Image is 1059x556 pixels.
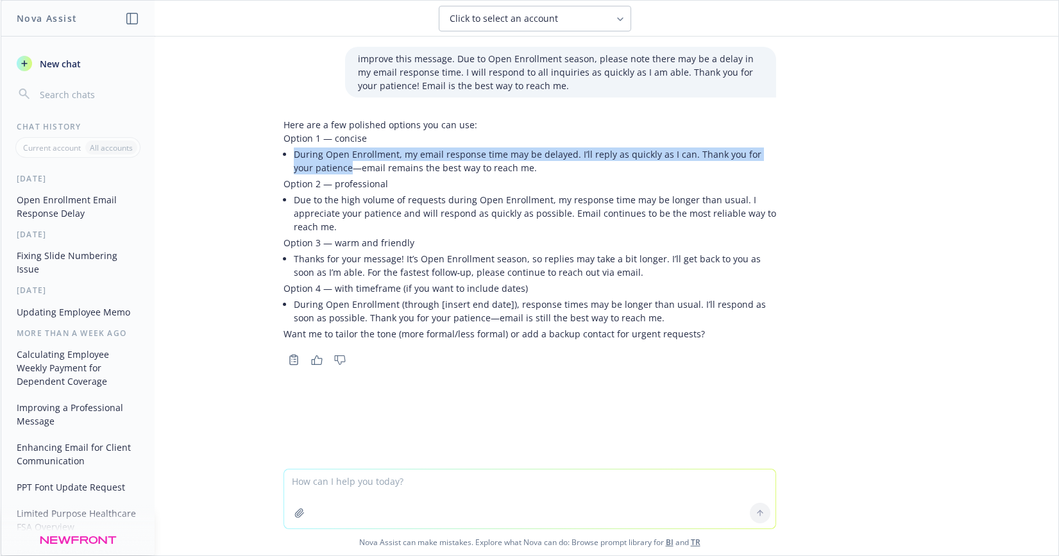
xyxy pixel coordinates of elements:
p: Current account [23,142,81,153]
button: New chat [12,52,144,75]
span: New chat [37,57,81,71]
button: Open Enrollment Email Response Delay [12,189,144,224]
button: Enhancing Email for Client Communication [12,437,144,471]
li: Thanks for your message! It’s Open Enrollment season, so replies may take a bit longer. I’ll get ... [294,249,776,282]
button: Improving a Professional Message [12,397,144,432]
p: Option 2 — professional [284,177,776,190]
div: Chat History [1,121,155,132]
li: During Open Enrollment, my email response time may be delayed. I’ll reply as quickly as I can. Th... [294,145,776,177]
p: All accounts [90,142,133,153]
div: More than a week ago [1,328,155,339]
li: During Open Enrollment (through [insert end date]), response times may be longer than usual. I’ll... [294,295,776,327]
button: Limited Purpose Healthcare FSA Overview [12,503,144,537]
svg: Copy to clipboard [288,354,300,366]
button: Fixing Slide Numbering Issue [12,245,144,280]
div: [DATE] [1,285,155,296]
p: Option 1 — concise [284,131,776,145]
button: Updating Employee Memo [12,301,144,323]
p: Here are a few polished options you can use: [284,118,776,131]
li: Due to the high volume of requests during Open Enrollment, my response time may be longer than us... [294,190,776,236]
button: Thumbs down [330,351,350,369]
span: Nova Assist can make mistakes. Explore what Nova can do: Browse prompt library for and [6,529,1053,555]
span: Click to select an account [450,12,558,25]
p: Option 3 — warm and friendly [284,236,776,249]
p: Option 4 — with timeframe (if you want to include dates) [284,282,776,295]
p: Want me to tailor the tone (more formal/less formal) or add a backup contact for urgent requests? [284,327,776,341]
button: PPT Font Update Request [12,476,144,498]
button: Calculating Employee Weekly Payment for Dependent Coverage [12,344,144,392]
a: TR [691,537,700,548]
a: BI [666,537,674,548]
div: [DATE] [1,229,155,240]
h1: Nova Assist [17,12,77,25]
input: Search chats [37,85,139,103]
p: improve this message. Due to Open Enrollment season, please note there may be a delay in my email... [358,52,763,92]
button: Click to select an account [439,6,631,31]
div: [DATE] [1,173,155,184]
